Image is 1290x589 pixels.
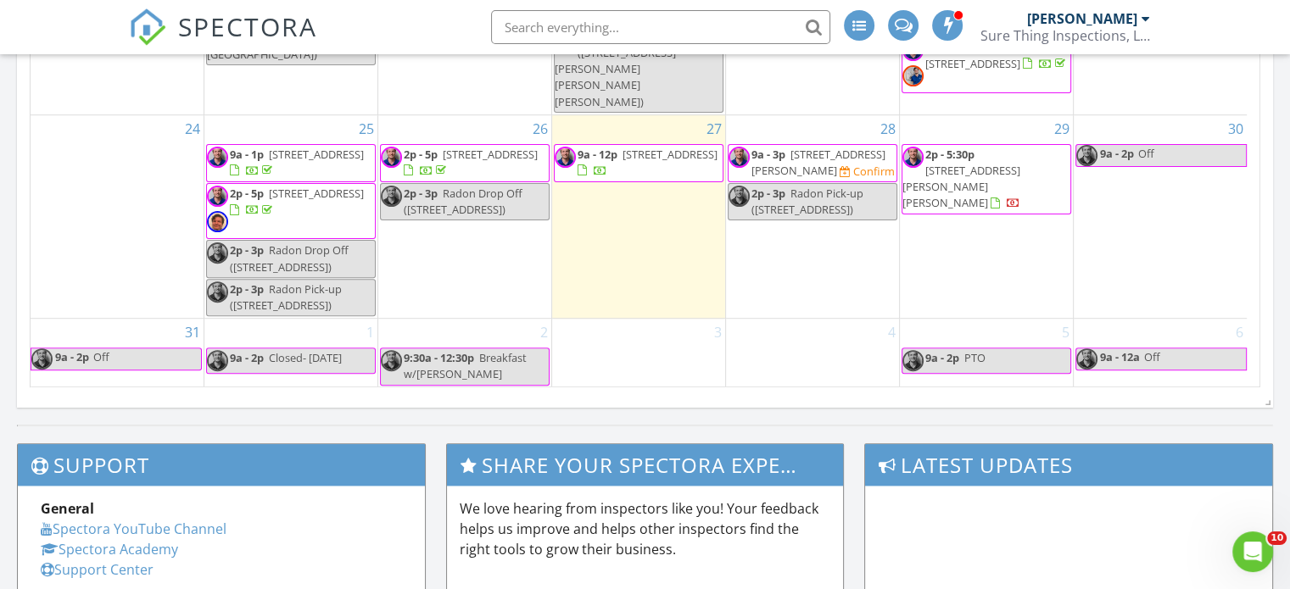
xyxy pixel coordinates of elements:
img: pxl_20220411_185449159.mp.jpg [1076,145,1097,166]
img: pxl_20220411_185449159.mp.jpg [381,186,402,207]
iframe: Intercom live chat [1232,531,1273,572]
img: The Best Home Inspection Software - Spectora [129,8,166,46]
img: pxl_20220411_185449159.mp.jpg [555,147,576,168]
span: 2p - 5p [404,147,438,162]
img: pxl_20220411_185449159.mp.jpg [729,186,750,207]
td: Go to August 24, 2025 [31,114,204,318]
td: Go to August 26, 2025 [378,114,552,318]
span: SPECTORA [178,8,317,44]
img: pxl_20220411_185449159.mp.jpg [207,350,228,371]
img: pxl_20220411_185449159.mp.jpg [381,147,402,168]
span: 2p - 3p [751,186,785,201]
img: pxl_20220411_185449159.mp.jpg [902,350,924,371]
span: 2p - 5p [230,186,264,201]
td: Go to August 27, 2025 [552,114,726,318]
span: Termite Letter ([STREET_ADDRESS][PERSON_NAME][PERSON_NAME][PERSON_NAME]) [555,29,676,109]
span: 9a - 12a [1099,348,1141,370]
td: Go to August 25, 2025 [204,114,378,318]
span: 2p - 3p [230,281,264,297]
td: Go to September 5, 2025 [899,319,1073,387]
span: 2p - 3p [230,242,264,258]
a: Confirm [840,164,895,180]
img: pxl_20220411_185449159.mp.jpg [381,350,402,371]
a: 9a - 1p [STREET_ADDRESS] [230,147,364,178]
a: 9a - 12p [STREET_ADDRESS] [578,147,718,178]
div: [PERSON_NAME] [1027,10,1137,27]
a: Go to August 30, 2025 [1225,115,1247,142]
span: Off [93,349,109,364]
a: 9a - 3p [STREET_ADDRESS][PERSON_NAME] Confirm [728,144,897,182]
a: 2p - 5p [STREET_ADDRESS] [206,183,376,239]
span: Radon Pick-up ([STREET_ADDRESS]) [230,281,342,313]
p: We love hearing from inspectors like you! Your feedback helps us improve and helps other inspecto... [460,498,831,559]
a: Go to September 6, 2025 [1232,319,1247,346]
input: Search everything... [491,10,830,44]
img: pxl_20220411_185449159.mp.jpg [902,147,924,168]
div: Confirm [853,164,895,178]
a: Go to September 3, 2025 [711,319,725,346]
span: 9a - 12p [578,147,617,162]
td: Go to August 30, 2025 [1073,114,1247,318]
td: Go to September 6, 2025 [1073,319,1247,387]
a: Go to August 24, 2025 [181,115,204,142]
a: 9a - 3p [STREET_ADDRESS][PERSON_NAME] [751,147,885,178]
a: Go to August 29, 2025 [1051,115,1073,142]
a: Support Center [41,560,154,579]
a: Go to September 2, 2025 [537,319,551,346]
span: Off [1144,349,1160,364]
span: [STREET_ADDRESS][PERSON_NAME][PERSON_NAME] [902,163,1020,210]
span: 9a - 3p [751,147,785,162]
a: Go to September 5, 2025 [1058,319,1073,346]
strong: General [41,499,94,518]
td: Go to September 2, 2025 [378,319,552,387]
a: Spectora Academy [41,540,178,558]
span: 9a - 2p [230,350,264,365]
span: 9:30a - 12:30p [404,350,474,365]
img: pxl_20250620_150422975.jpg [902,65,924,86]
span: [STREET_ADDRESS][PERSON_NAME] [751,147,885,178]
span: [STREET_ADDRESS] [443,147,538,162]
span: 9a - 1p [230,147,264,162]
span: Breakfast w/[PERSON_NAME] [404,350,527,381]
h3: Latest Updates [865,444,1272,486]
img: pxl_20220411_185449159.mp.jpg [207,242,228,264]
span: [STREET_ADDRESS] [623,147,718,162]
a: 2p - 5p [STREET_ADDRESS] [230,186,364,217]
span: 2p - 5:30p [925,147,974,162]
td: Go to August 31, 2025 [31,319,204,387]
span: PTO [964,350,986,365]
td: Go to September 1, 2025 [204,319,378,387]
span: Radon Pick-up ([STREET_ADDRESS]) [751,186,863,217]
img: pxl_20220411_185449159.mp.jpg [729,147,750,168]
span: 10 [1267,531,1287,545]
a: Go to September 1, 2025 [363,319,377,346]
td: Go to September 4, 2025 [725,319,899,387]
a: 9a - 1p [STREET_ADDRESS] [206,144,376,182]
td: Go to August 28, 2025 [725,114,899,318]
td: Go to August 29, 2025 [899,114,1073,318]
a: SPECTORA [129,23,317,58]
span: Off [1138,146,1154,161]
span: Radon Drop Off ([STREET_ADDRESS]) [230,242,349,274]
span: 9a - 2p [1099,145,1135,166]
a: 2p - 5:30p [STREET_ADDRESS][PERSON_NAME][PERSON_NAME] [902,147,1020,211]
a: 2p - 5p [STREET_ADDRESS] [404,147,538,178]
span: 9a - 2p [54,348,90,370]
span: 9a - 2p [925,350,959,365]
span: [STREET_ADDRESS] [925,56,1020,71]
span: [STREET_ADDRESS] [269,147,364,162]
span: Closed- [DATE] [269,350,342,365]
a: Go to August 31, 2025 [181,319,204,346]
a: Go to September 4, 2025 [885,319,899,346]
img: mitch.png [207,211,228,232]
a: Go to August 25, 2025 [355,115,377,142]
a: 2p - 5:30p [STREET_ADDRESS] [902,37,1071,93]
span: [STREET_ADDRESS] [269,186,364,201]
a: 2p - 5:30p [STREET_ADDRESS] [925,40,1069,71]
img: pxl_20220411_185449159.mp.jpg [1076,348,1097,370]
a: 2p - 5:30p [STREET_ADDRESS][PERSON_NAME][PERSON_NAME] [902,144,1071,215]
span: Radon Drop Off ([STREET_ADDRESS]) [404,186,522,217]
a: 9a - 12p [STREET_ADDRESS] [554,144,723,182]
img: pxl_20220411_185449159.mp.jpg [31,348,53,370]
td: Go to September 3, 2025 [552,319,726,387]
